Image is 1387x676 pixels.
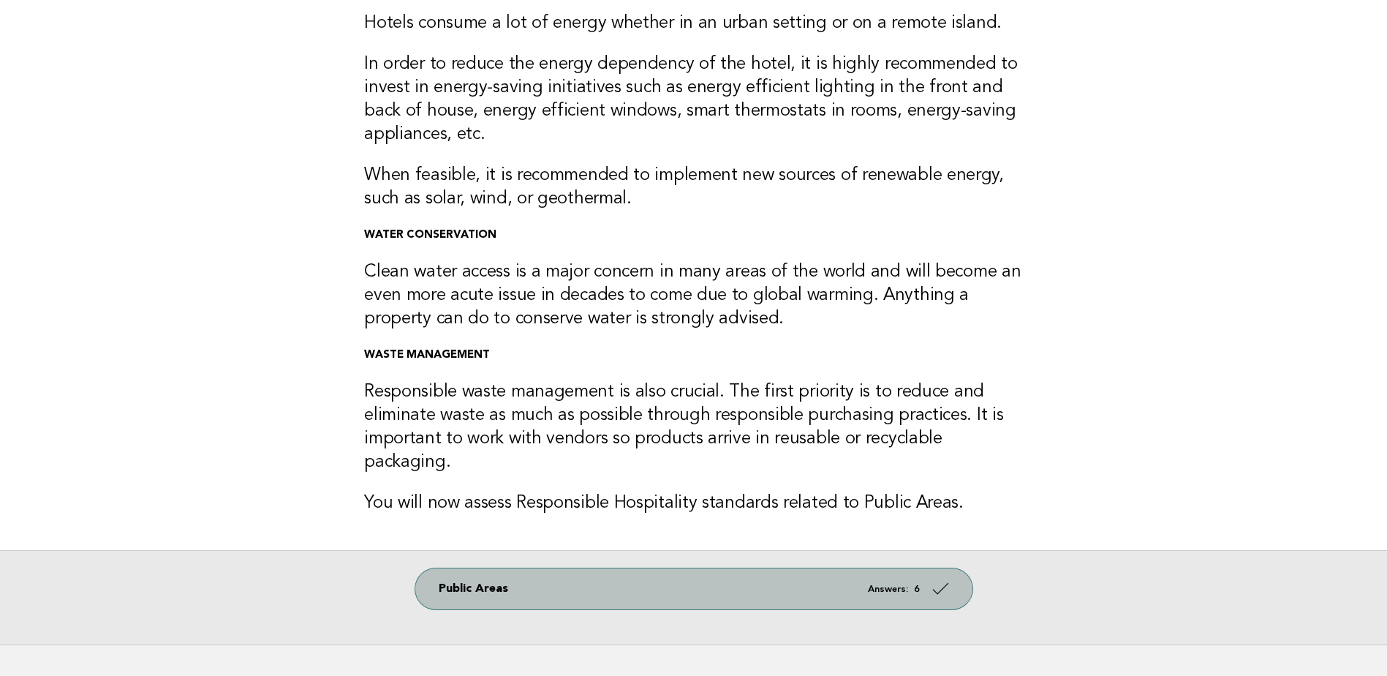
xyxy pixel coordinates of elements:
[415,568,972,609] a: Public Areas Answers: 6
[364,53,1023,146] h3: In order to reduce the energy dependency of the hotel, it is highly recommended to invest in ener...
[364,12,1023,35] h3: Hotels consume a lot of energy whether in an urban setting or on a remote island.
[364,350,490,361] strong: WASTE MANAGEMENT
[364,164,1023,211] h3: When feasible, it is recommended to implement new sources of renewable energy, such as solar, win...
[364,492,1023,515] h3: You will now assess Responsible Hospitality standards related to Public Areas.
[914,585,920,594] strong: 6
[364,380,1023,474] h3: Responsible waste management is also crucial. The first priority is to reduce and eliminate waste...
[364,230,496,241] strong: WATER CONSERVATION
[868,585,908,594] em: Answers:
[364,260,1023,331] h3: Clean water access is a major concern in many areas of the world and will become an even more acu...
